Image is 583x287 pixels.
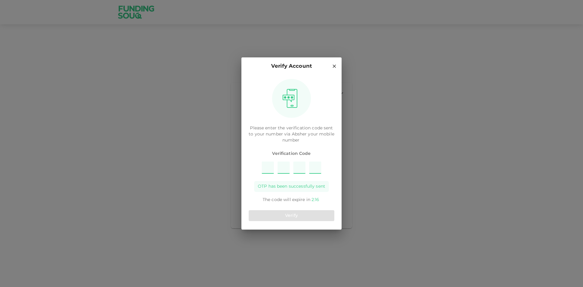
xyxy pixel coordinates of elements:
input: Please enter OTP character 2 [278,162,290,174]
input: Please enter OTP character 3 [293,162,305,174]
span: OTP has been successfully sent [258,183,325,190]
img: otpImage [280,89,300,108]
p: Verify Account [271,62,312,70]
span: your mobile number [282,132,334,142]
input: Please enter OTP character 4 [309,162,321,174]
span: 2 : 16 [312,198,319,202]
input: Please enter OTP character 1 [262,162,274,174]
span: Verification Code [249,151,334,157]
span: The code will expire in [263,198,310,202]
p: Please enter the verification code sent to your number via Absher [249,125,334,143]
